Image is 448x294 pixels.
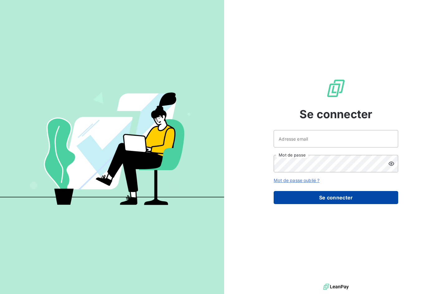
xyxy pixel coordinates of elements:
span: Se connecter [299,106,372,123]
img: logo [323,282,349,292]
input: placeholder [274,130,398,147]
img: Logo LeanPay [326,78,346,98]
a: Mot de passe oublié ? [274,178,319,183]
button: Se connecter [274,191,398,204]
